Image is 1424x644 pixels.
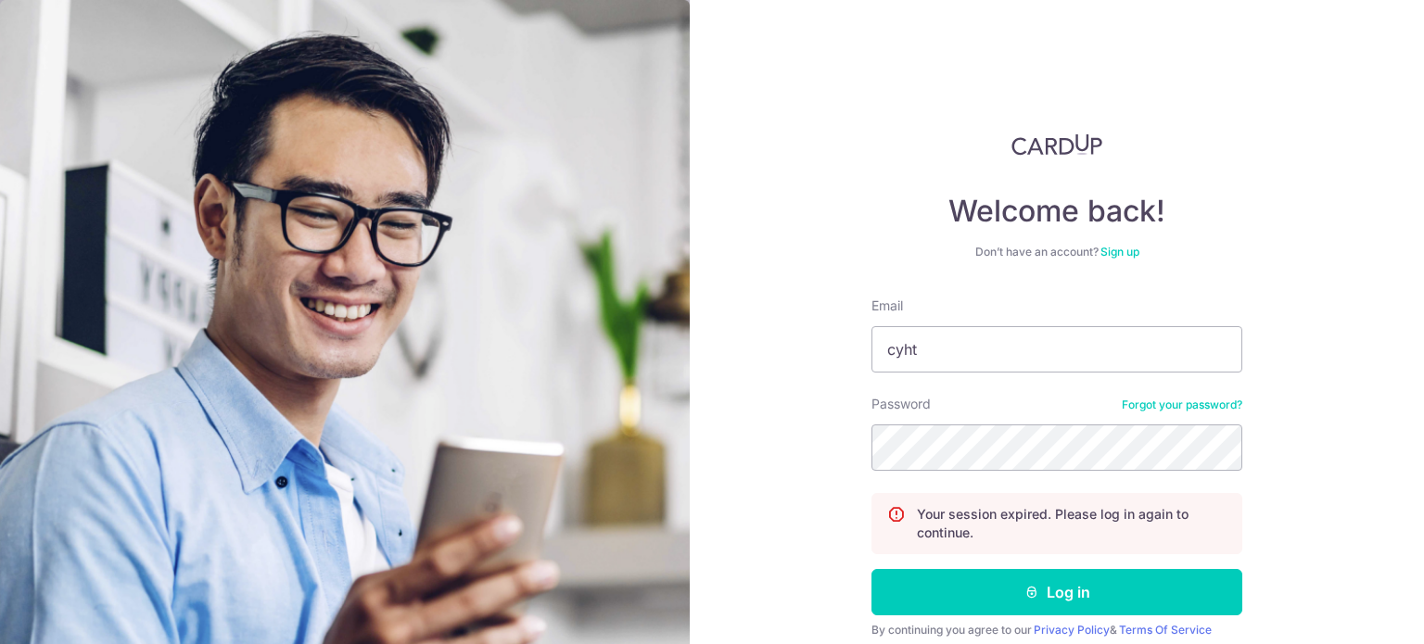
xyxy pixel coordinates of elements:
a: Privacy Policy [1034,623,1110,637]
div: By continuing you agree to our & [871,623,1242,638]
h4: Welcome back! [871,193,1242,230]
div: Don’t have an account? [871,245,1242,259]
a: Sign up [1100,245,1139,259]
p: Your session expired. Please log in again to continue. [917,505,1227,542]
label: Email [871,297,903,315]
a: Forgot your password? [1122,398,1242,412]
label: Password [871,395,931,413]
img: CardUp Logo [1011,133,1102,156]
a: Terms Of Service [1119,623,1212,637]
input: Enter your Email [871,326,1242,373]
button: Log in [871,569,1242,615]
